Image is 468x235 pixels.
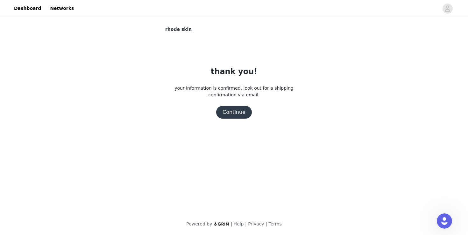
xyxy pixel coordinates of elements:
[266,221,267,226] span: |
[186,221,212,226] span: Powered by
[268,221,281,226] a: Terms
[231,221,232,226] span: |
[165,85,303,98] p: your information is confirmed. look out for a shipping confirmation via email.
[248,221,264,226] a: Privacy
[165,26,192,33] span: rhode skin
[10,1,45,16] a: Dashboard
[437,213,452,229] iframe: Intercom live chat
[444,3,450,14] div: avatar
[211,66,257,77] h1: thank you!
[214,222,230,226] img: logo
[245,221,247,226] span: |
[234,221,244,226] a: Help
[46,1,78,16] a: Networks
[216,106,252,119] button: Continue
